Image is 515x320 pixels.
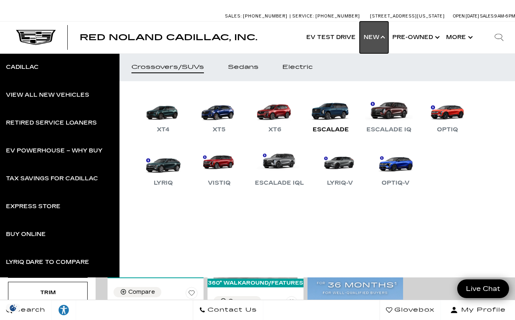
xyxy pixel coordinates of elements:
button: Save Vehicle [286,296,298,311]
div: Compare [128,289,155,296]
img: Cadillac Dark Logo with Cadillac White Text [16,30,56,45]
a: Escalade IQ [362,93,415,135]
a: Sales: [PHONE_NUMBER] [225,14,290,18]
span: [PHONE_NUMBER] [243,14,288,19]
a: Crossovers/SUVs [119,53,216,81]
a: Contact Us [193,300,263,320]
div: OPTIQ [433,125,462,135]
div: Tax Savings for Cadillac [6,176,98,181]
span: Open [DATE] [453,14,479,19]
div: TrimTrim [8,282,88,303]
div: Crossovers/SUVs [131,64,204,70]
button: Save Vehicle [186,287,198,302]
div: VISTIQ [204,178,235,188]
a: Red Noland Cadillac, Inc. [80,33,257,41]
div: Cadillac [6,64,39,70]
span: Glovebox [392,304,435,316]
div: Buy Online [6,232,46,237]
a: LYRIQ [139,146,187,188]
a: [STREET_ADDRESS][US_STATE] [370,14,445,19]
a: Explore your accessibility options [52,300,76,320]
div: XT4 [153,125,174,135]
a: New [360,21,388,53]
button: Open user profile menu [441,300,515,320]
div: Explore your accessibility options [52,304,76,316]
span: Red Noland Cadillac, Inc. [80,33,257,42]
a: XT4 [139,93,187,135]
span: Contact Us [206,304,257,316]
a: Electric [270,53,325,81]
a: XT5 [195,93,243,135]
a: EV Test Drive [302,21,360,53]
span: Live Chat [462,284,504,293]
div: View All New Vehicles [6,92,89,98]
span: Sales: [480,14,494,19]
span: [PHONE_NUMBER] [315,14,360,19]
div: Sedans [228,64,258,70]
button: More [442,21,475,53]
a: Escalade IQL [251,146,308,188]
span: 9 AM-6 PM [494,14,515,19]
div: LYRIQ-V [323,178,357,188]
div: Express Store [6,204,61,209]
a: OPTIQ-V [372,146,419,188]
div: EV Powerhouse – Why Buy [6,148,102,154]
button: Compare Vehicle [213,296,261,306]
span: Sales: [225,14,242,19]
a: Sedans [216,53,270,81]
a: Live Chat [457,279,509,298]
a: Escalade [307,93,354,135]
div: XT6 [264,125,285,135]
a: VISTIQ [195,146,243,188]
div: Retired Service Loaners [6,120,97,126]
section: Click to Open Cookie Consent Modal [4,304,22,312]
div: Escalade IQL [251,178,308,188]
a: Glovebox [380,300,441,320]
span: Service: [292,14,314,19]
a: OPTIQ [423,93,471,135]
div: Escalade IQ [362,125,415,135]
div: XT5 [209,125,229,135]
div: Search [483,21,515,53]
div: LYRIQ [150,178,177,188]
div: OPTIQ-V [378,178,413,188]
button: Compare Vehicle [114,287,161,297]
div: Escalade [309,125,353,135]
img: Opt-Out Icon [4,304,22,312]
a: LYRIQ-V [316,146,364,188]
a: Service: [PHONE_NUMBER] [290,14,362,18]
div: Compare [228,298,255,305]
span: My Profile [458,304,506,316]
a: XT6 [251,93,299,135]
span: Search [12,304,45,316]
div: 360° WalkAround/Features [208,279,304,287]
a: Pre-Owned [388,21,442,53]
div: LYRIQ Dare to Compare [6,260,89,265]
div: Electric [282,64,313,70]
div: Trim [28,288,68,297]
